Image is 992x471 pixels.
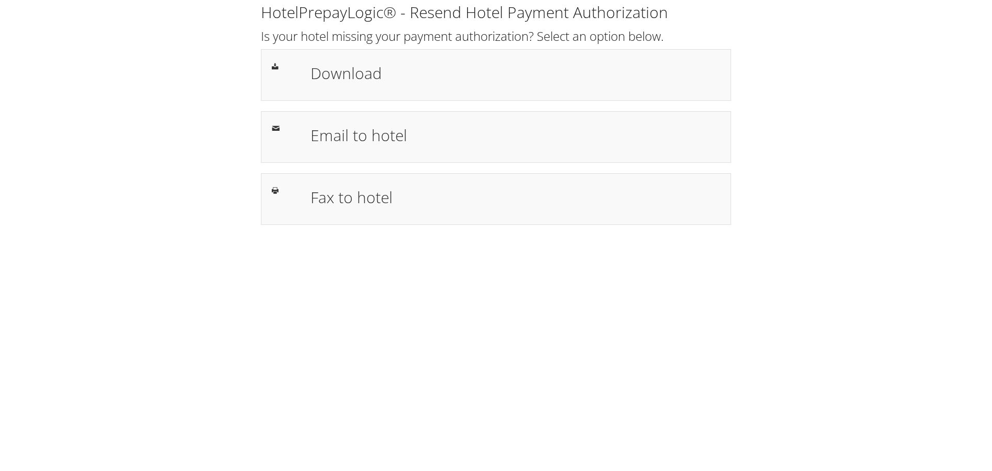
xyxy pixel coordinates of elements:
[311,62,720,85] h1: Download
[261,111,731,163] a: Email to hotel
[261,2,731,23] h1: HotelPrepayLogic® - Resend Hotel Payment Authorization
[311,124,720,147] h1: Email to hotel
[261,27,731,45] h2: Is your hotel missing your payment authorization? Select an option below.
[311,186,720,209] h1: Fax to hotel
[261,49,731,101] a: Download
[261,173,731,225] a: Fax to hotel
